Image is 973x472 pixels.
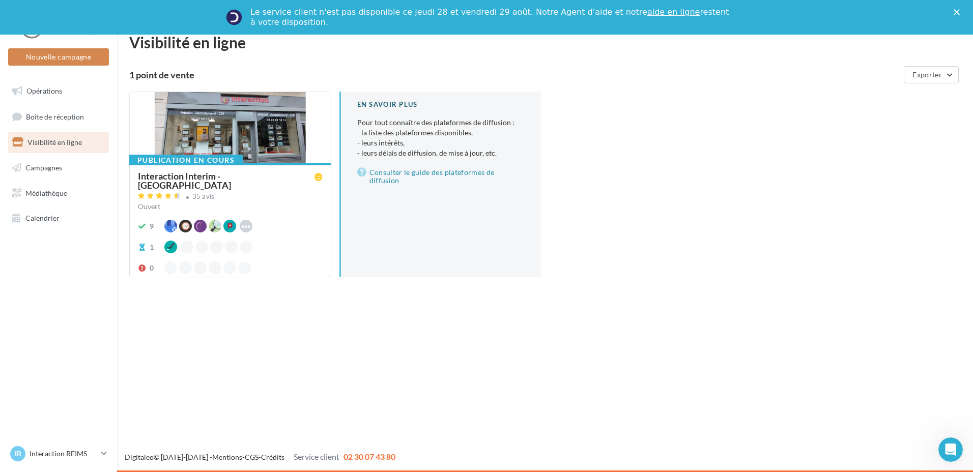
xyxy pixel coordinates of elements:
p: Pour tout connaître des plateformes de diffusion : [357,117,525,158]
a: 35 avis [138,191,323,203]
button: Nouvelle campagne [8,48,109,66]
li: - la liste des plateformes disponibles, [357,128,525,138]
a: Opérations [6,80,111,102]
span: Calendrier [25,214,60,222]
button: Exporter [904,66,959,83]
li: - leurs délais de diffusion, de mise à jour, etc. [357,148,525,158]
span: IR [15,449,21,459]
div: 9 [150,221,154,231]
div: Publication en cours [129,155,243,166]
div: Le service client n'est pas disponible ce jeudi 28 et vendredi 29 août. Notre Agent d'aide et not... [250,7,731,27]
span: 02 30 07 43 80 [344,452,395,461]
a: Campagnes [6,157,111,179]
span: Ouvert [138,202,160,211]
span: © [DATE]-[DATE] - - - [125,453,395,461]
div: Interaction Interim - [GEOGRAPHIC_DATA] [138,171,314,190]
a: Médiathèque [6,183,111,204]
img: Profile image for Service-Client [226,9,242,25]
div: Visibilité en ligne [129,35,961,50]
span: Boîte de réception [26,112,84,121]
a: Boîte de réception [6,106,111,128]
a: Visibilité en ligne [6,132,111,153]
a: Mentions [212,453,242,461]
div: 0 [150,263,154,273]
iframe: Intercom live chat [938,437,963,462]
a: Crédits [261,453,284,461]
div: 35 avis [192,193,215,200]
div: 1 point de vente [129,70,900,79]
span: Campagnes [25,163,62,172]
div: Fermer [954,9,964,15]
span: Service client [294,452,339,461]
a: IR Interaction REIMS [8,444,109,463]
a: Consulter le guide des plateformes de diffusion [357,166,525,187]
p: Interaction REIMS [30,449,97,459]
a: Digitaleo [125,453,154,461]
span: Médiathèque [25,188,67,197]
a: Calendrier [6,208,111,229]
span: Exporter [912,70,942,79]
a: aide en ligne [647,7,700,17]
div: En savoir plus [357,100,525,109]
a: CGS [245,453,259,461]
div: 1 [150,242,154,252]
span: Opérations [26,86,62,95]
span: Visibilité en ligne [27,138,82,146]
li: - leurs intérêts, [357,138,525,148]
